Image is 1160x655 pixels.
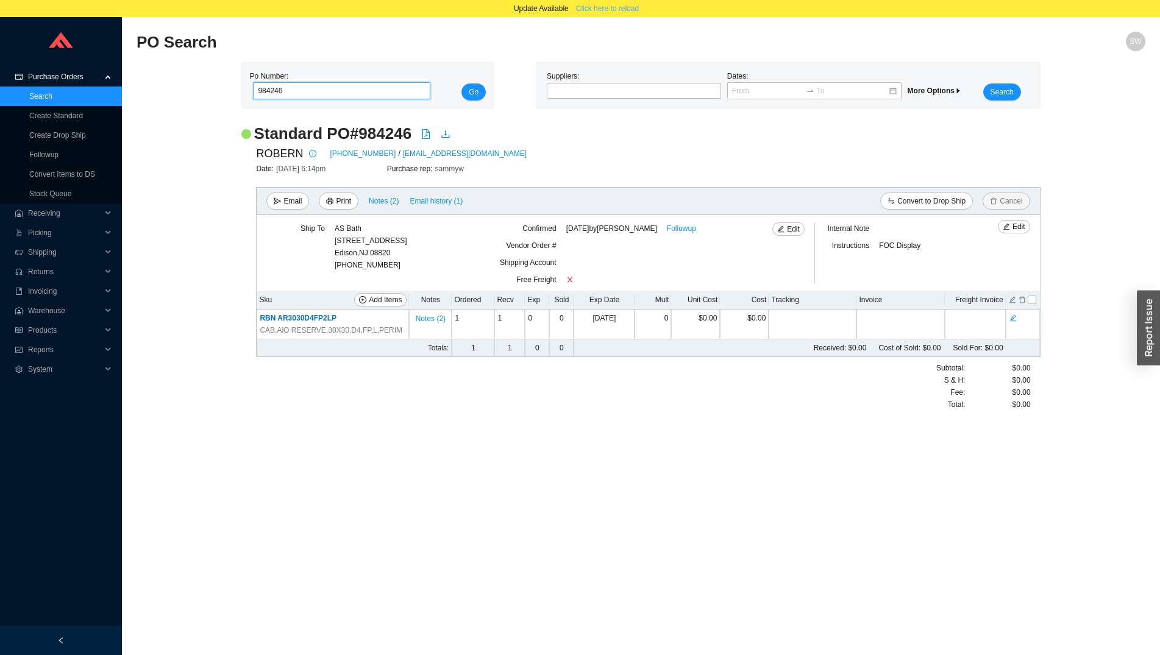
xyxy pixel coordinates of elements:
[15,268,23,275] span: customer-service
[28,243,101,262] span: Shipping
[398,147,400,160] span: /
[409,193,463,210] button: Email history (1)
[435,165,463,173] span: sammyw
[549,310,574,339] td: 0
[254,123,411,144] h2: Standard PO # 984246
[516,275,556,284] span: Free Freight
[256,144,303,163] span: ROBERN
[671,310,720,339] td: $0.00
[369,294,402,306] span: Add Items
[817,85,888,97] input: To
[28,301,101,320] span: Warehouse
[29,112,83,120] a: Create Standard
[29,92,52,101] a: Search
[635,291,671,310] th: Mult
[880,193,973,210] button: swapConvert to Drop Ship
[416,313,446,325] span: Notes ( 2 )
[953,344,983,352] span: Sold For:
[777,225,785,234] span: edit
[574,310,635,339] td: [DATE]
[15,288,23,295] span: book
[29,131,86,140] a: Create Drop Ship
[955,87,962,94] span: caret-right
[908,87,962,95] span: More Options
[827,224,869,233] span: Internal Note
[336,195,351,207] span: Print
[29,189,71,198] a: Stock Queue
[945,291,1006,310] th: Freight Invoice
[879,239,991,257] div: FOC Display
[421,129,431,139] span: file-pdf
[574,291,635,310] th: Exp Date
[266,193,309,210] button: sendEmail
[806,87,814,95] span: to
[544,70,724,101] div: Suppliers:
[335,222,407,259] div: AS Bath [STREET_ADDRESS] Edison , NJ 08820
[276,165,326,173] span: [DATE] 6:14pm
[301,224,325,233] span: Ship To
[421,129,431,141] a: file-pdf
[814,344,846,352] span: Received:
[441,129,450,141] a: download
[1018,294,1027,303] button: delete
[409,291,452,310] th: Notes
[944,374,966,386] span: S & H:
[441,129,450,139] span: download
[368,194,399,203] button: Notes (2)
[403,147,527,160] a: [EMAIL_ADDRESS][DOMAIN_NAME]
[998,220,1030,233] button: editEdit
[566,222,657,235] span: [DATE] by [PERSON_NAME]
[732,85,803,97] input: From
[983,83,1021,101] button: Search
[522,224,556,233] span: Confirmed
[28,359,101,379] span: System
[137,32,893,53] h2: PO Search
[256,165,276,173] span: Date:
[28,340,101,359] span: Reports
[28,223,101,243] span: Picking
[274,197,281,206] span: send
[319,193,358,210] button: printerPrint
[965,362,1030,374] div: $0.00
[326,197,333,206] span: printer
[494,291,525,310] th: Recv
[856,291,944,310] th: Invoice
[525,310,549,339] td: 0
[28,67,101,87] span: Purchase Orders
[1012,386,1031,398] span: $0.00
[428,344,449,352] span: Totals:
[29,150,59,159] a: Followup
[991,86,1014,98] span: Search
[772,222,805,236] button: editEdit
[283,195,302,207] span: Email
[354,293,407,306] button: plus-circleAdd Items
[335,222,407,271] div: [PHONE_NUMBER]
[525,339,549,357] td: 0
[415,312,446,320] button: Notes (2)
[950,386,965,398] span: Fee :
[724,70,905,101] div: Dates:
[330,147,396,160] a: [PHONE_NUMBER]
[410,195,463,207] span: Email history (1)
[28,281,101,301] span: Invoicing
[28,320,101,340] span: Products
[15,366,23,373] span: setting
[1003,223,1010,232] span: edit
[549,339,574,357] td: 0
[667,222,696,235] a: Followup
[936,362,965,374] span: Subtotal:
[306,150,319,157] span: info-circle
[806,87,814,95] span: swap-right
[832,241,869,250] span: Instructions
[259,293,407,306] div: Sku
[769,291,856,310] th: Tracking
[29,170,95,179] a: Convert Items to DS
[452,339,494,357] td: 1
[635,339,1005,357] td: $0.00 $0.00 $0.00
[260,314,336,322] span: RBN AR3030D4FP2LP
[787,223,800,235] span: Edit
[387,165,435,173] span: Purchase rep:
[15,73,23,80] span: credit-card
[15,327,23,334] span: read
[1012,221,1025,233] span: Edit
